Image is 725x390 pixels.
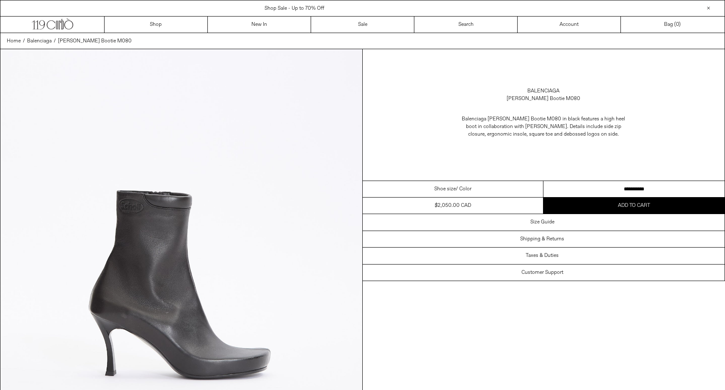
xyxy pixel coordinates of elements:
[23,37,25,45] span: /
[7,37,21,45] a: Home
[7,38,21,45] span: Home
[208,17,311,33] a: New In
[434,185,456,193] span: Shoe size
[27,37,52,45] a: Balenciaga
[54,37,56,45] span: /
[27,38,52,45] span: Balenciaga
[435,202,471,209] div: $2,050.00 CAD
[676,21,679,28] span: 0
[518,17,621,33] a: Account
[265,5,324,12] a: Shop Sale - Up to 70% Off
[58,37,132,45] a: [PERSON_NAME] Bootie M080
[311,17,414,33] a: Sale
[521,270,563,276] h3: Customer Support
[543,198,725,214] button: Add to cart
[105,17,208,33] a: Shop
[456,185,471,193] span: / Color
[527,87,560,95] a: Balenciaga
[621,17,724,33] a: Bag ()
[530,219,554,225] h3: Size Guide
[459,111,628,142] p: Balenciaga [PERSON_NAME] Bootie M080 in black features a high heel boot in collaboration with [PE...
[618,202,650,209] span: Add to cart
[676,21,681,28] span: )
[526,253,559,259] h3: Taxes & Duties
[414,17,518,33] a: Search
[507,95,580,103] div: [PERSON_NAME] Bootie M080
[58,38,132,45] span: [PERSON_NAME] Bootie M080
[520,236,564,242] h3: Shipping & Returns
